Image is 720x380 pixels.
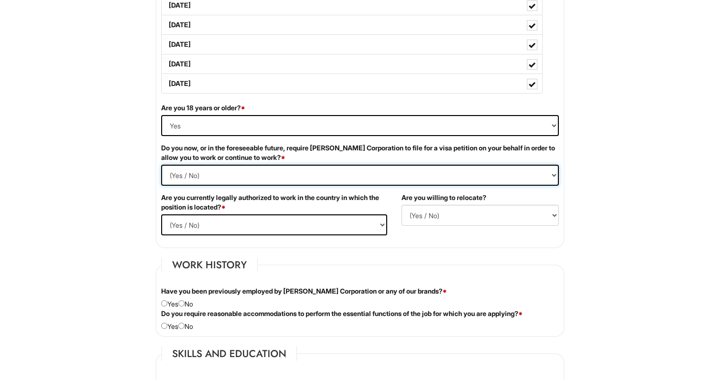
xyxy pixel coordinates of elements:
select: (Yes / No) [161,214,387,235]
select: (Yes / No) [161,115,559,136]
label: Are you currently legally authorized to work in the country in which the position is located? [161,193,387,212]
select: (Yes / No) [401,205,559,226]
select: (Yes / No) [161,165,559,186]
label: Are you 18 years or older? [161,103,245,113]
legend: Skills and Education [161,347,297,361]
label: Have you been previously employed by [PERSON_NAME] Corporation or any of our brands? [161,286,447,296]
div: Yes No [154,286,566,309]
label: Do you now, or in the foreseeable future, require [PERSON_NAME] Corporation to file for a visa pe... [161,143,559,162]
label: [DATE] [162,74,542,93]
label: [DATE] [162,15,542,34]
label: Are you willing to relocate? [401,193,486,202]
label: Do you require reasonable accommodations to perform the essential functions of the job for which ... [161,309,523,318]
label: [DATE] [162,54,542,74]
div: Yes No [154,309,566,331]
legend: Work History [161,258,258,272]
label: [DATE] [162,35,542,54]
